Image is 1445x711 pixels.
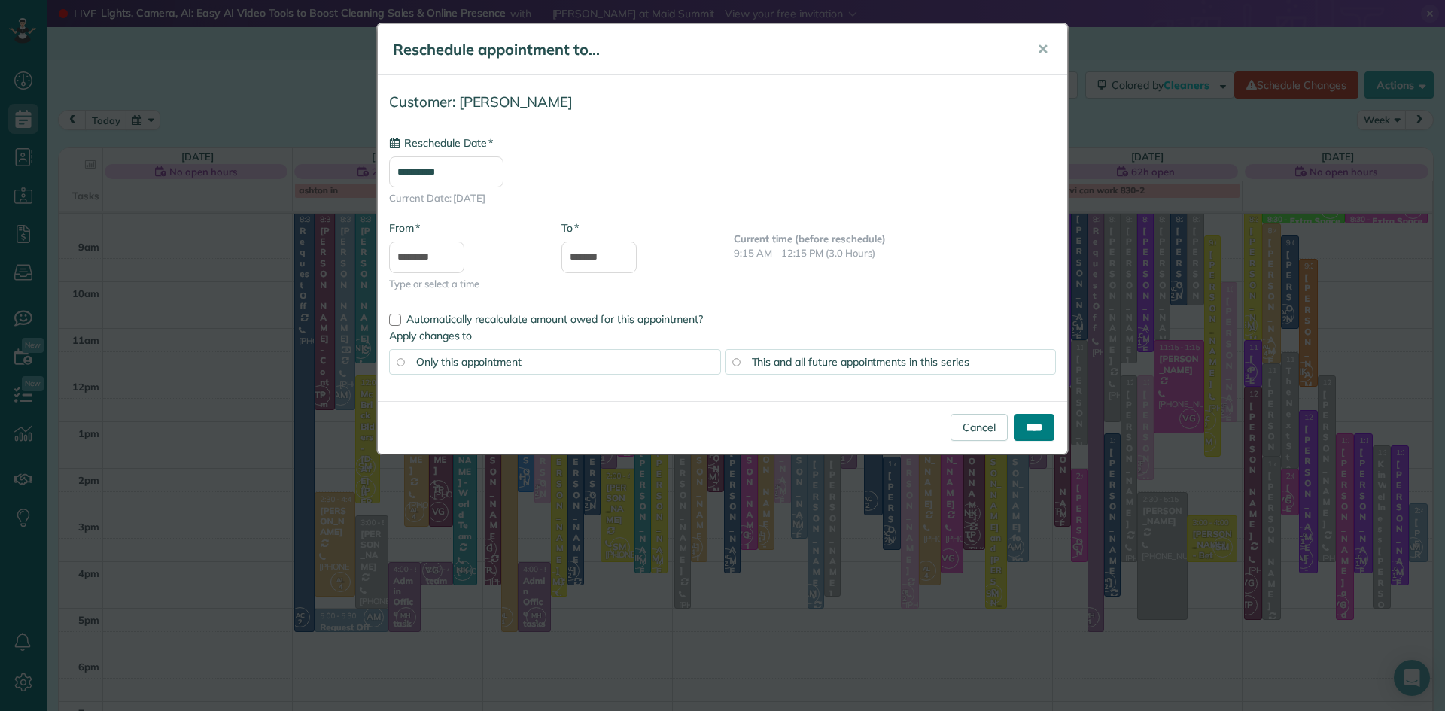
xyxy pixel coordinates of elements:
[393,39,1016,60] h5: Reschedule appointment to...
[951,414,1008,441] a: Cancel
[752,355,969,369] span: This and all future appointments in this series
[389,191,1056,205] span: Current Date: [DATE]
[389,220,420,235] label: From
[732,358,740,366] input: This and all future appointments in this series
[406,312,703,326] span: Automatically recalculate amount owed for this appointment?
[389,277,539,291] span: Type or select a time
[389,94,1056,110] h4: Customer: [PERSON_NAME]
[416,355,522,369] span: Only this appointment
[1037,41,1048,58] span: ✕
[389,328,1056,343] label: Apply changes to
[389,135,493,150] label: Reschedule Date
[561,220,579,235] label: To
[734,246,1056,260] p: 9:15 AM - 12:15 PM (3.0 Hours)
[397,358,404,366] input: Only this appointment
[734,232,886,245] b: Current time (before reschedule)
